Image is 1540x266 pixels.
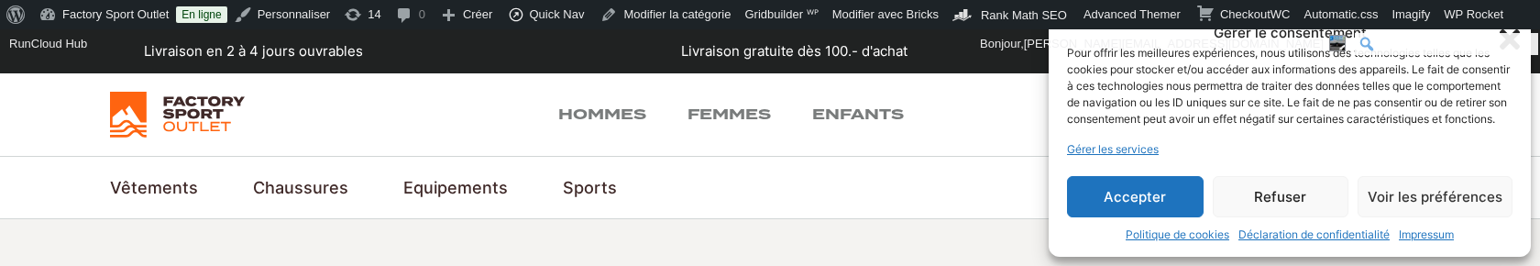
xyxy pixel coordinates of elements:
[110,92,245,138] img: Factory Sport Outlet
[1067,176,1204,217] button: Accepter
[1358,176,1512,217] button: Voir les préférences
[144,41,363,62] p: Livraison en 2 à 4 jours ouvrables
[1399,227,1454,243] a: Impressum
[558,104,646,126] a: Hommes
[253,175,348,200] a: Chaussures
[681,41,907,62] p: Livraison gratuite dès 100.- d'achat
[973,29,1353,59] a: Bonjour,
[1126,227,1229,243] a: Politique de cookies
[1024,37,1324,50] span: [PERSON_NAME][EMAIL_ADDRESS][DOMAIN_NAME]
[687,104,771,126] a: Femmes
[176,6,226,23] a: En ligne
[1213,176,1349,217] button: Refuser
[1238,227,1390,243] a: Déclaration de confidentialité
[110,175,198,200] a: Vêtements
[403,175,508,200] a: Equipements
[981,8,1067,22] span: Rank Math SEO
[563,175,617,200] a: Sports
[1067,141,1159,158] a: Gérer les services
[812,104,904,126] a: Enfants
[1067,45,1511,127] div: Pour offrir les meilleures expériences, nous utilisons des technologies telles que les cookies po...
